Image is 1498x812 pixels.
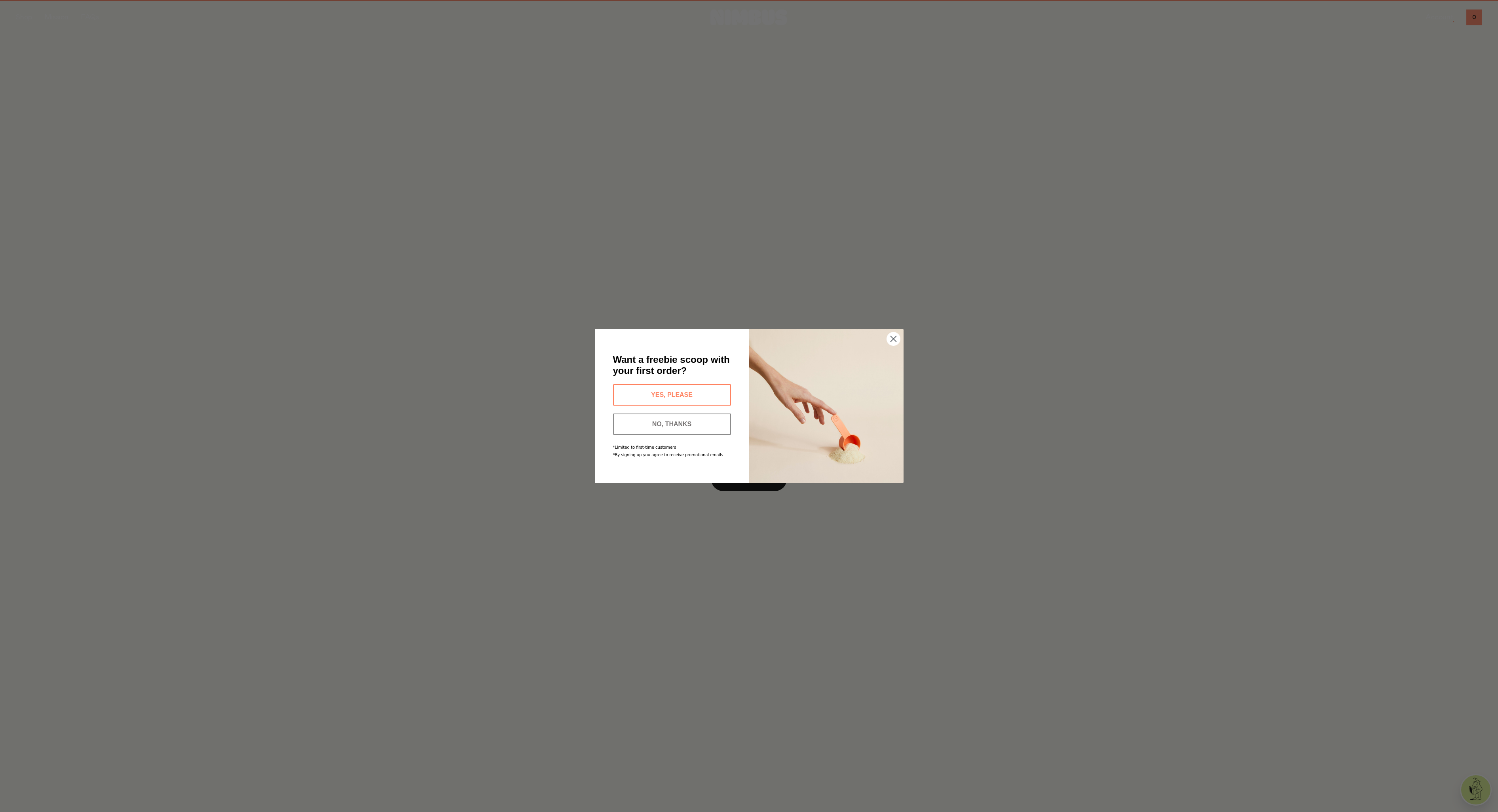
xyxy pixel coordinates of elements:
span: *Limited to first-time customers [613,445,676,450]
img: c0d45117-8e62-4a02-9742-374a5db49d45.jpeg [749,329,904,483]
button: Close dialog [887,332,900,346]
span: *By signing up you agree to receive promotional emails [613,453,723,457]
button: NO, THANKS [613,414,731,435]
span: Want a freebie scoop with your first order? [613,354,730,376]
button: YES, PLEASE [613,384,731,406]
